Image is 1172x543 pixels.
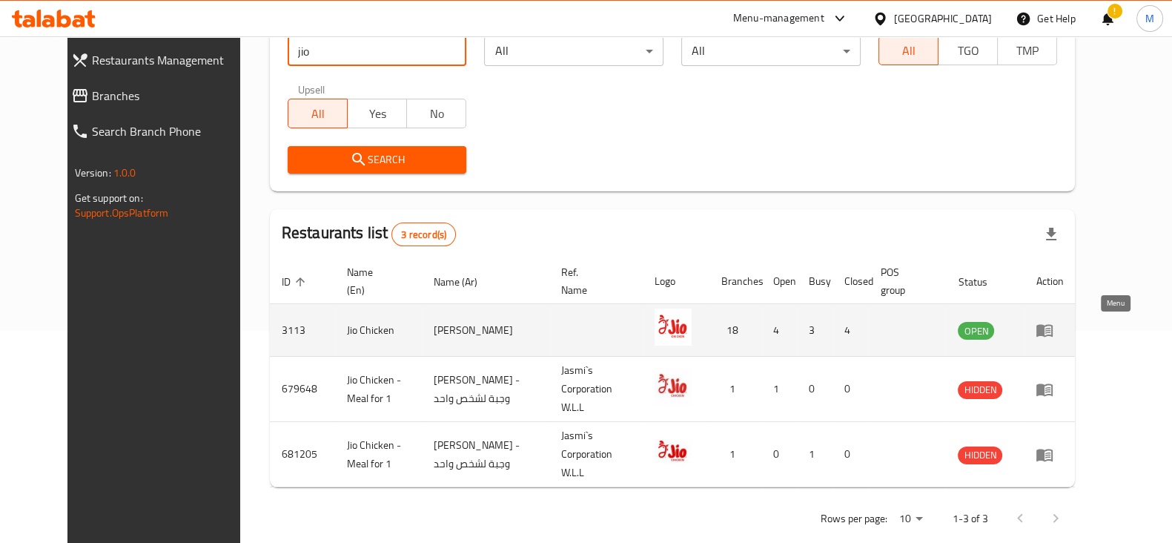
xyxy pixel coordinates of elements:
td: Jio Chicken [335,304,422,357]
button: No [406,99,466,128]
span: All [294,103,342,125]
th: Branches [709,259,761,304]
div: HIDDEN [958,447,1002,464]
img: Jio Chicken [655,309,692,346]
table: enhanced table [270,259,1076,487]
a: Support.OpsPlatform [75,203,169,223]
span: HIDDEN [958,447,1002,464]
span: Status [958,273,1006,291]
td: 0 [832,422,868,487]
div: HIDDEN [958,381,1002,399]
span: HIDDEN [958,381,1002,398]
td: 0 [797,357,832,422]
p: Rows per page: [820,510,887,528]
th: Open [761,259,797,304]
td: 1 [709,422,761,487]
th: Closed [832,259,868,304]
td: 1 [761,357,797,422]
td: 3 [797,304,832,357]
span: Name (Ar) [434,273,497,291]
label: Upsell [298,84,325,94]
span: TMP [1004,40,1051,62]
td: 679648 [270,357,335,422]
span: Search [299,151,455,169]
button: TGO [938,36,998,65]
span: TGO [944,40,992,62]
td: Jio Chicken - Meal for 1 [335,422,422,487]
a: Search Branch Phone [59,113,263,149]
td: 1 [797,422,832,487]
div: All [681,36,861,66]
div: Export file [1033,217,1069,252]
a: Restaurants Management [59,42,263,78]
h2: Restaurants list [282,222,456,246]
td: 681205 [270,422,335,487]
span: ID [282,273,310,291]
div: Menu [1036,381,1063,398]
span: Search Branch Phone [92,122,251,140]
p: 1-3 of 3 [952,510,987,528]
th: Logo [643,259,709,304]
button: All [878,36,938,65]
td: Jio Chicken - Meal for 1 [335,357,422,422]
td: 0 [832,357,868,422]
th: Busy [797,259,832,304]
button: TMP [997,36,1057,65]
span: 3 record(s) [392,228,455,242]
td: [PERSON_NAME] [422,304,549,357]
span: POS group [880,263,928,299]
td: Jasmi`s Corporation W.L.L [549,422,643,487]
td: [PERSON_NAME] - وجبة لشخص واحد [422,422,549,487]
td: 4 [832,304,868,357]
img: Jio Chicken - Meal for 1 [655,368,692,405]
td: 18 [709,304,761,357]
div: [GEOGRAPHIC_DATA] [894,10,992,27]
th: Action [1024,259,1075,304]
div: Menu-management [733,10,824,27]
span: No [413,103,460,125]
td: 1 [709,357,761,422]
td: 0 [761,422,797,487]
span: Version: [75,163,111,182]
button: All [288,99,348,128]
span: All [885,40,933,62]
span: M [1145,10,1154,27]
span: Yes [354,103,401,125]
span: Restaurants Management [92,51,251,69]
img: Jio Chicken - Meal for 1 [655,433,692,470]
span: Get support on: [75,188,143,208]
button: Yes [347,99,407,128]
td: Jasmi`s Corporation W.L.L [549,357,643,422]
div: OPEN [958,322,994,340]
td: 3113 [270,304,335,357]
div: Total records count [391,223,456,246]
div: Rows per page: [893,508,928,530]
td: 4 [761,304,797,357]
span: Name (En) [347,263,404,299]
button: Search [288,146,467,174]
span: Branches [92,87,251,105]
input: Search for restaurant name or ID.. [288,36,467,66]
span: OPEN [958,323,994,340]
span: Ref. Name [561,263,625,299]
div: Menu [1036,446,1063,464]
span: 1.0.0 [113,163,136,182]
td: [PERSON_NAME] - وجبة لشخص واحد [422,357,549,422]
div: All [484,36,663,66]
a: Branches [59,78,263,113]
